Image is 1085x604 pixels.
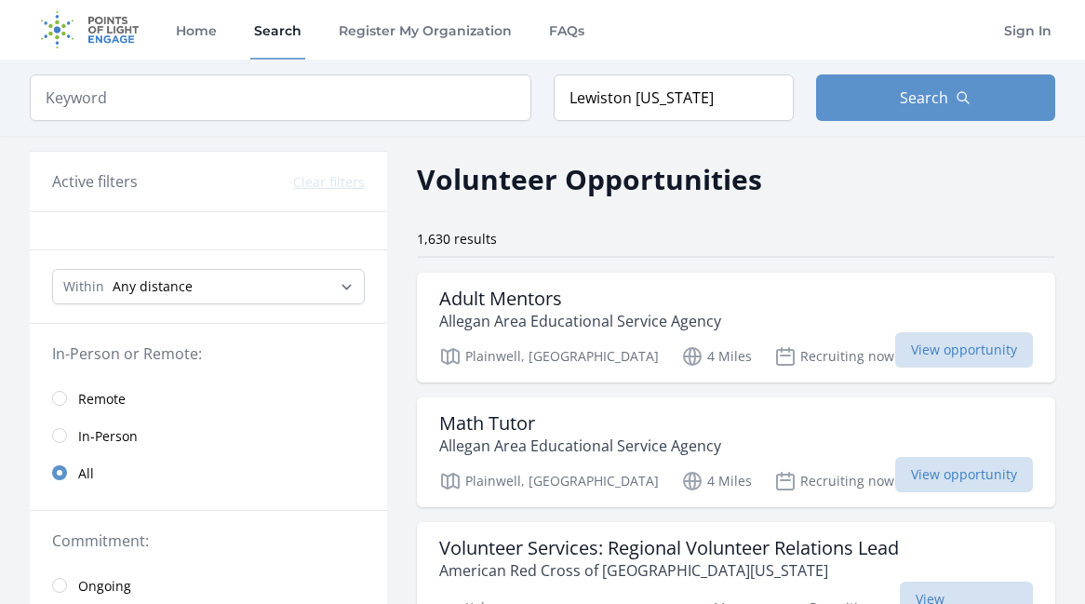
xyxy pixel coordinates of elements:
[30,454,387,491] a: All
[554,74,794,121] input: Location
[417,273,1055,383] a: Adult Mentors Allegan Area Educational Service Agency Plainwell, [GEOGRAPHIC_DATA] 4 Miles Recrui...
[78,427,138,446] span: In-Person
[78,464,94,483] span: All
[895,457,1033,492] span: View opportunity
[30,74,531,121] input: Keyword
[439,559,899,582] p: American Red Cross of [GEOGRAPHIC_DATA][US_STATE]
[681,470,752,492] p: 4 Miles
[774,345,894,368] p: Recruiting now
[417,158,762,200] h2: Volunteer Opportunities
[52,342,365,365] legend: In-Person or Remote:
[417,397,1055,507] a: Math Tutor Allegan Area Educational Service Agency Plainwell, [GEOGRAPHIC_DATA] 4 Miles Recruitin...
[293,173,365,192] button: Clear filters
[52,170,138,193] h3: Active filters
[895,332,1033,368] span: View opportunity
[52,530,365,552] legend: Commitment:
[774,470,894,492] p: Recruiting now
[417,230,497,248] span: 1,630 results
[439,435,721,457] p: Allegan Area Educational Service Agency
[439,288,721,310] h3: Adult Mentors
[439,537,899,559] h3: Volunteer Services: Regional Volunteer Relations Lead
[78,577,131,596] span: Ongoing
[439,310,721,332] p: Allegan Area Educational Service Agency
[30,567,387,604] a: Ongoing
[78,390,126,409] span: Remote
[900,87,948,109] span: Search
[816,74,1056,121] button: Search
[30,380,387,417] a: Remote
[439,470,659,492] p: Plainwell, [GEOGRAPHIC_DATA]
[439,345,659,368] p: Plainwell, [GEOGRAPHIC_DATA]
[52,269,365,304] select: Search Radius
[30,417,387,454] a: In-Person
[681,345,752,368] p: 4 Miles
[439,412,721,435] h3: Math Tutor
